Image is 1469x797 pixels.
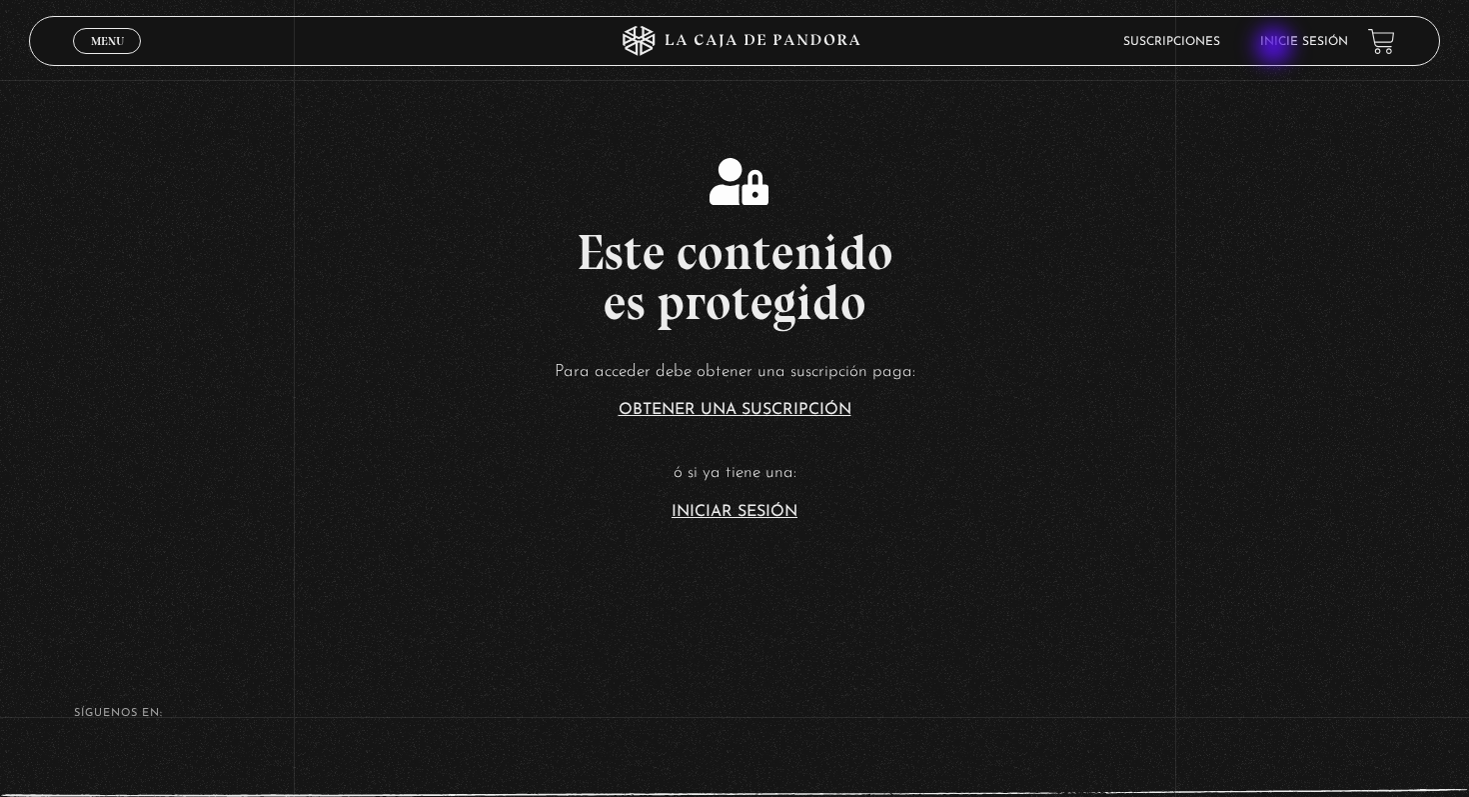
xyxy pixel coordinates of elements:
a: View your shopping cart [1368,27,1395,54]
a: Inicie sesión [1260,36,1348,48]
a: Suscripciones [1123,36,1220,48]
a: Obtener una suscripción [619,402,851,418]
a: Iniciar Sesión [672,504,797,520]
span: Cerrar [84,52,131,66]
h4: SÍguenos en: [74,708,1396,719]
span: Menu [91,35,124,47]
